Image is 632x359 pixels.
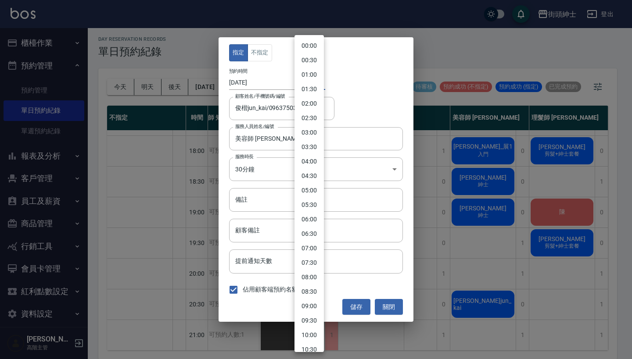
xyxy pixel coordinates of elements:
li: 02:30 [294,111,324,125]
li: 05:30 [294,198,324,212]
li: 09:30 [294,313,324,328]
li: 00:30 [294,53,324,68]
li: 08:30 [294,284,324,299]
li: 10:00 [294,328,324,342]
li: 04:00 [294,154,324,169]
li: 03:00 [294,125,324,140]
li: 08:00 [294,270,324,284]
li: 01:30 [294,82,324,96]
li: 01:00 [294,68,324,82]
li: 10:30 [294,342,324,357]
li: 09:00 [294,299,324,313]
li: 02:00 [294,96,324,111]
li: 00:00 [294,39,324,53]
li: 03:30 [294,140,324,154]
li: 07:30 [294,256,324,270]
li: 06:00 [294,212,324,227]
li: 06:30 [294,227,324,241]
li: 04:30 [294,169,324,183]
li: 07:00 [294,241,324,256]
li: 05:00 [294,183,324,198]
